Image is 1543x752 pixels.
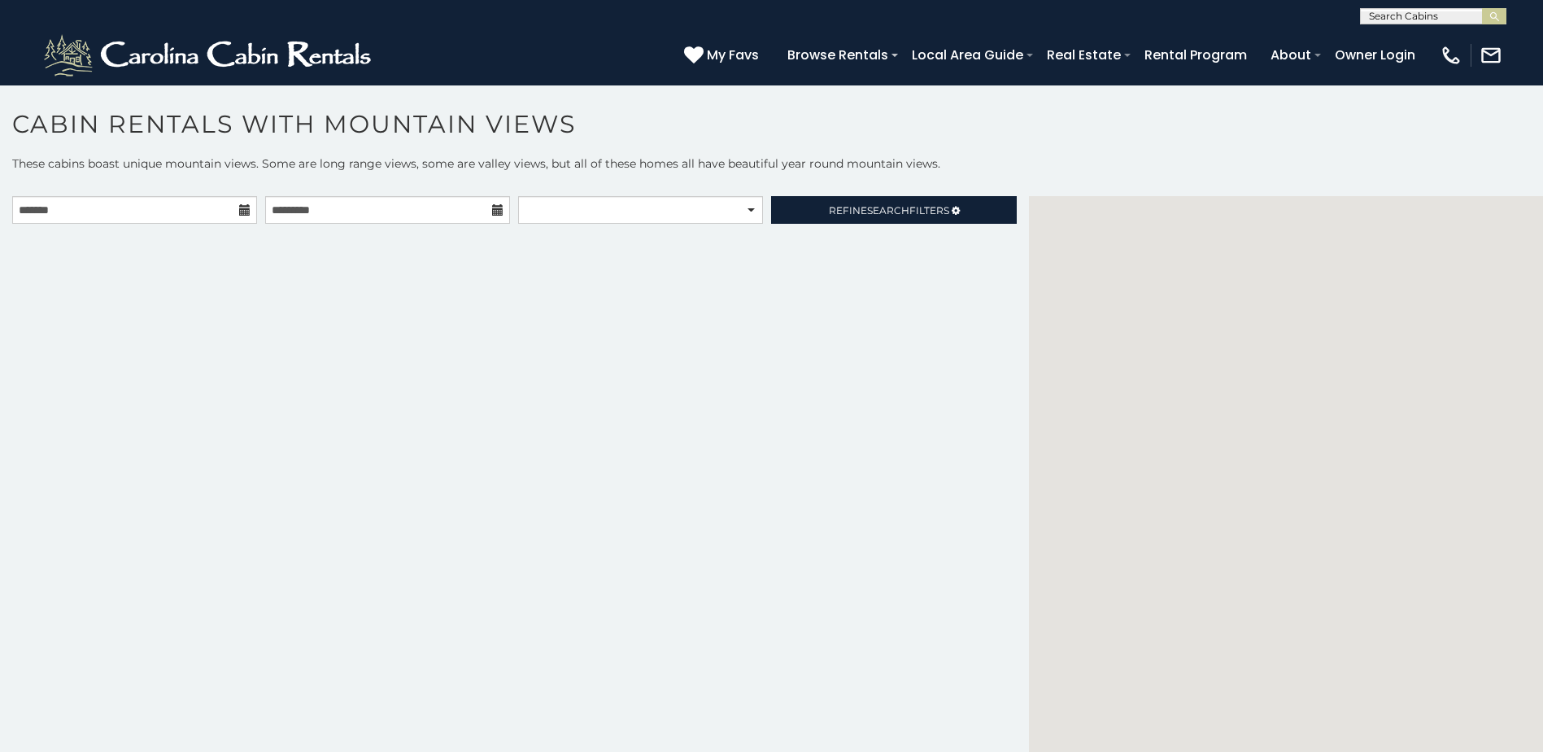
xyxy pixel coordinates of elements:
[1039,41,1129,69] a: Real Estate
[779,41,896,69] a: Browse Rentals
[1440,44,1462,67] img: phone-regular-white.png
[829,204,949,216] span: Refine Filters
[904,41,1031,69] a: Local Area Guide
[1480,44,1502,67] img: mail-regular-white.png
[1262,41,1319,69] a: About
[867,204,909,216] span: Search
[684,45,763,66] a: My Favs
[707,45,759,65] span: My Favs
[1327,41,1423,69] a: Owner Login
[41,31,378,80] img: White-1-2.png
[1136,41,1255,69] a: Rental Program
[771,196,1016,224] a: RefineSearchFilters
